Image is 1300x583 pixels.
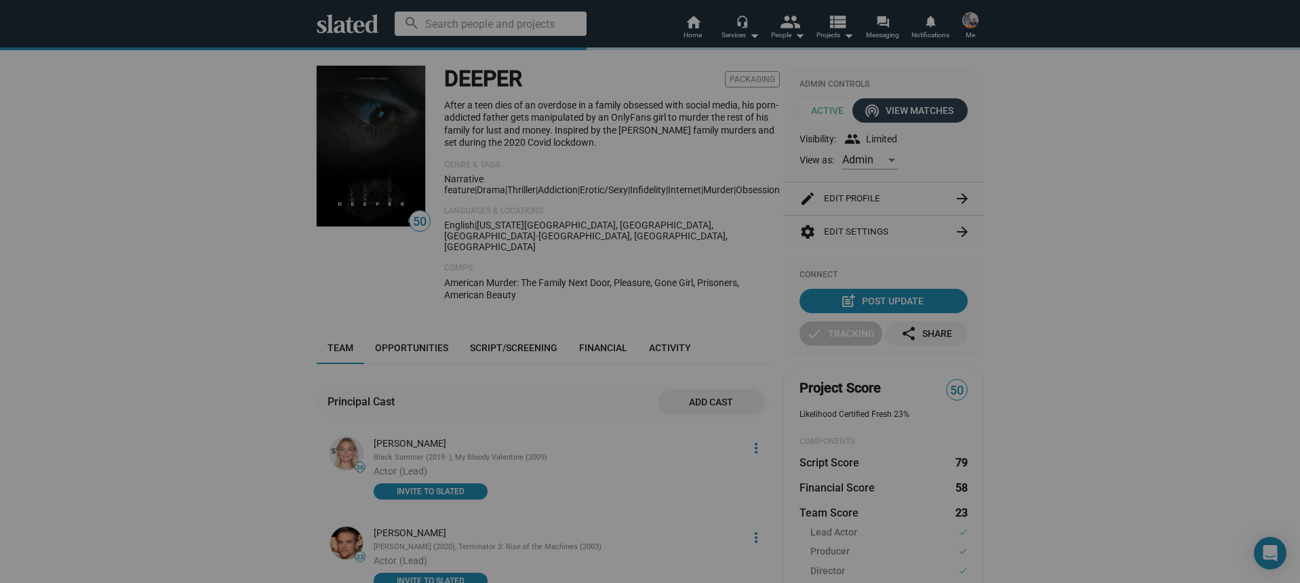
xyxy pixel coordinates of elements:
mat-icon: check [958,526,968,539]
p: Comps [444,263,780,274]
span: infidelity [630,184,666,195]
div: Services [722,27,760,43]
mat-icon: arrow_forward [954,224,970,240]
dt: Team Score [800,506,859,520]
span: Director [810,565,845,579]
mat-icon: view_list [827,12,846,31]
a: Messaging [859,14,907,43]
div: Post Update [843,289,924,313]
dd: 79 [955,456,968,470]
p: After a teen dies of an overdose in a family obsessed with social media, his porn-addicted father... [444,99,780,149]
mat-icon: post_add [840,293,856,309]
span: Home [684,27,702,43]
span: | [666,184,668,195]
mat-icon: check [806,325,823,342]
div: View Matches [867,98,953,123]
div: Admin Controls [800,79,968,90]
a: Notifications [907,14,954,43]
span: Project Score [800,379,881,397]
button: Tracking [800,321,882,346]
div: Visibility: Limited [800,131,968,147]
h1: DEEPER [444,64,522,94]
span: Actor [374,555,397,566]
mat-icon: headset_mic [736,15,748,27]
div: Open Intercom Messenger [1254,537,1286,569]
div: COMPONENTS [800,437,968,447]
mat-icon: edit [800,190,816,207]
span: · [536,230,538,241]
mat-icon: settings [800,224,816,240]
img: Nathan Thomas [962,12,979,28]
mat-icon: check [958,545,968,558]
div: People [771,27,805,43]
span: 33 [355,553,365,561]
span: 50 [410,213,430,231]
span: [US_STATE][GEOGRAPHIC_DATA], [GEOGRAPHIC_DATA], [GEOGRAPHIC_DATA] [444,220,713,241]
mat-icon: wifi_tethering [864,102,880,119]
span: Notifications [911,27,949,43]
dt: Script Score [800,456,859,470]
mat-icon: forum [876,15,889,28]
span: erotic/sexy [580,184,628,195]
div: Principal Cast [328,395,400,409]
span: | [701,184,703,195]
div: Black Summer (2019- ), My Bloody Valentine (2009) [374,453,740,463]
span: Projects [816,27,854,43]
a: Financial [568,331,638,364]
span: Active [800,98,865,123]
span: [GEOGRAPHIC_DATA], [GEOGRAPHIC_DATA], [GEOGRAPHIC_DATA] [444,230,728,252]
span: | [578,184,580,195]
button: Services [717,14,764,43]
span: murder [703,184,734,195]
div: Connect [800,270,968,281]
span: Add cast [669,390,753,414]
mat-icon: check [958,565,968,578]
div: [PERSON_NAME] [374,527,740,540]
span: Activity [649,342,691,353]
mat-icon: group [844,131,861,147]
dd: 23 [955,506,968,520]
span: Actor [374,466,397,477]
span: | [734,184,736,195]
span: (Lead) [399,555,427,566]
p: American Murder: The Family Next Door, Pleasure, Gone Girl, Prisoners, American Beauty [444,277,780,302]
button: People [764,14,812,43]
button: Share [885,321,968,346]
div: [PERSON_NAME] [374,437,740,450]
span: Drama [477,184,505,195]
span: INVITE TO SLATED [382,485,479,498]
span: | [628,184,630,195]
dd: 58 [955,481,968,495]
div: Likelihood Certified Fresh 23% [800,409,968,420]
span: obsession [736,184,780,195]
mat-icon: more_vert [748,529,764,546]
mat-icon: home [685,14,701,30]
span: 36 [355,464,365,472]
div: [PERSON_NAME] (2020), Terminator 3: Rise of the Machines (2003) [374,542,740,552]
mat-icon: people [779,12,799,31]
button: INVITE TO SLATED [374,483,488,500]
p: Languages & Locations [444,206,780,217]
p: Genre & Tags [444,160,780,171]
mat-icon: arrow_drop_down [840,27,856,43]
span: Script/Screening [470,342,557,353]
mat-icon: share [901,325,917,342]
a: Team [317,331,364,364]
span: Team [328,342,353,353]
span: internet [668,184,701,195]
mat-icon: arrow_drop_down [746,27,762,43]
button: Projects [812,14,859,43]
mat-icon: more_vert [748,440,764,456]
span: | [536,184,538,195]
input: Search people and projects [395,12,587,36]
mat-icon: notifications [924,14,937,27]
span: Thriller [507,184,536,195]
span: Messaging [866,27,899,43]
span: Narrative feature [444,174,484,195]
span: View as: [800,154,834,167]
a: Script/Screening [459,331,568,364]
mat-icon: arrow_forward [954,190,970,207]
span: Lead Actor [810,526,857,540]
span: 50 [947,382,967,400]
img: Nick Stahl [330,527,363,559]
